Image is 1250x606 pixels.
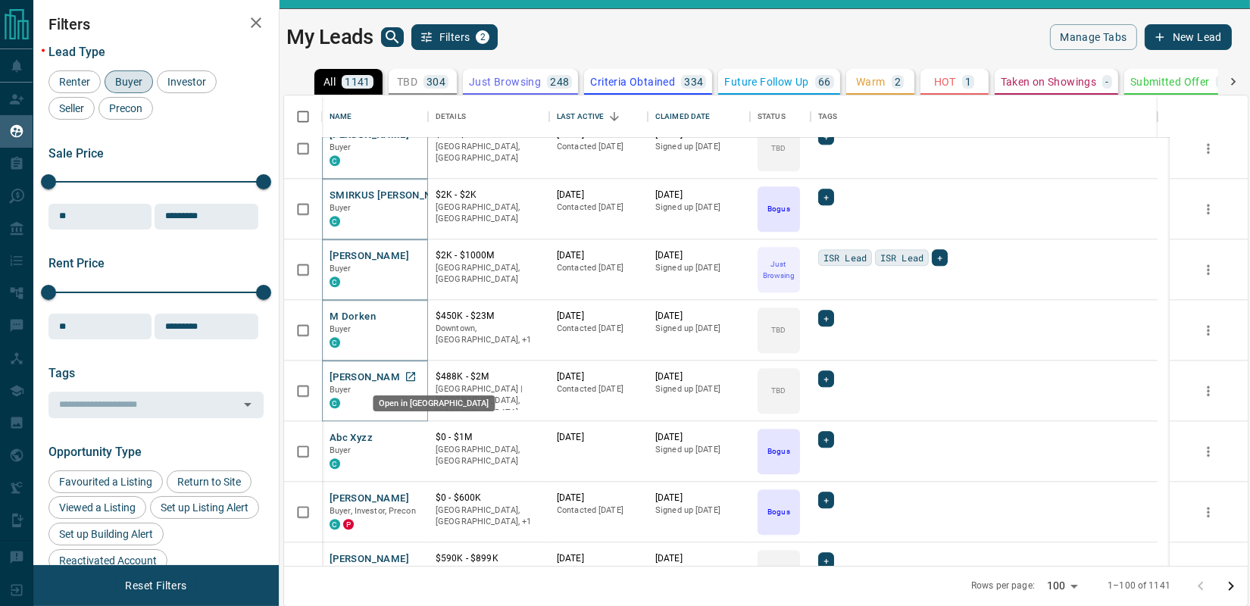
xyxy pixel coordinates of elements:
[54,476,158,488] span: Favourited a Listing
[557,565,640,577] p: Contacted [DATE]
[811,95,1158,138] div: Tags
[1001,77,1097,87] p: Taken on Showings
[330,552,409,567] button: [PERSON_NAME]
[557,383,640,395] p: Contacted [DATE]
[330,519,340,529] div: condos.ca
[436,552,542,565] p: $590K - $899K
[48,146,104,161] span: Sale Price
[771,142,786,154] p: TBD
[436,492,542,504] p: $0 - $600K
[655,95,711,138] div: Claimed Date
[157,70,217,93] div: Investor
[436,189,542,201] p: $2K - $2K
[237,394,258,415] button: Open
[550,77,569,87] p: 248
[330,155,340,166] div: condos.ca
[880,250,923,265] span: ISR Lead
[971,579,1035,592] p: Rows per page:
[655,431,742,444] p: [DATE]
[436,444,542,467] p: [GEOGRAPHIC_DATA], [GEOGRAPHIC_DATA]
[557,504,640,517] p: Contacted [DATE]
[330,95,352,138] div: Name
[110,76,148,88] span: Buyer
[823,250,867,265] span: ISR Lead
[655,189,742,201] p: [DATE]
[330,370,409,385] button: [PERSON_NAME]
[655,383,742,395] p: Signed up [DATE]
[557,201,640,214] p: Contacted [DATE]
[436,249,542,262] p: $2K - $1000M
[54,102,89,114] span: Seller
[655,492,742,504] p: [DATE]
[771,324,786,336] p: TBD
[1197,137,1220,160] button: more
[48,366,75,380] span: Tags
[557,431,640,444] p: [DATE]
[436,310,542,323] p: $450K - $23M
[818,492,834,508] div: +
[48,15,264,33] h2: Filters
[590,77,675,87] p: Criteria Obtained
[436,383,542,419] p: [GEOGRAPHIC_DATA] | [GEOGRAPHIC_DATA], [GEOGRAPHIC_DATA]
[934,77,956,87] p: HOT
[557,189,640,201] p: [DATE]
[823,553,829,568] span: +
[330,445,352,455] span: Buyer
[767,203,789,214] p: Bogus
[330,431,373,445] button: Abc Xyzz
[54,528,158,540] span: Set up Building Alert
[767,445,789,457] p: Bogus
[115,573,196,598] button: Reset Filters
[98,97,153,120] div: Precon
[48,445,142,459] span: Opportunity Type
[1105,77,1108,87] p: -
[436,504,542,528] p: Toronto
[771,385,786,396] p: TBD
[330,203,352,213] span: Buyer
[655,310,742,323] p: [DATE]
[411,24,498,50] button: Filters2
[557,370,640,383] p: [DATE]
[557,492,640,504] p: [DATE]
[818,95,838,138] div: Tags
[469,77,541,87] p: Just Browsing
[436,262,542,286] p: [GEOGRAPHIC_DATA], [GEOGRAPHIC_DATA]
[162,76,211,88] span: Investor
[1197,319,1220,342] button: more
[477,32,488,42] span: 2
[557,552,640,565] p: [DATE]
[428,95,549,138] div: Details
[818,77,831,87] p: 66
[655,141,742,153] p: Signed up [DATE]
[48,45,105,59] span: Lead Type
[557,95,604,138] div: Last Active
[557,323,640,335] p: Contacted [DATE]
[343,519,354,529] div: property.ca
[655,323,742,335] p: Signed up [DATE]
[167,470,252,493] div: Return to Site
[48,256,105,270] span: Rent Price
[330,264,352,273] span: Buyer
[655,444,742,456] p: Signed up [DATE]
[330,310,376,324] button: M Dorken
[818,189,834,205] div: +
[724,77,808,87] p: Future Follow Up
[1108,579,1170,592] p: 1–100 of 1141
[1216,571,1246,601] button: Go to next page
[557,262,640,274] p: Contacted [DATE]
[823,432,829,447] span: +
[397,77,417,87] p: TBD
[557,249,640,262] p: [DATE]
[655,565,742,577] p: Signed up [DATE]
[427,77,445,87] p: 304
[330,324,352,334] span: Buyer
[172,476,246,488] span: Return to Site
[436,201,542,225] p: [GEOGRAPHIC_DATA], [GEOGRAPHIC_DATA]
[286,25,373,49] h1: My Leads
[345,77,370,87] p: 1141
[818,310,834,326] div: +
[436,370,542,383] p: $488K - $2M
[330,249,409,264] button: [PERSON_NAME]
[330,142,352,152] span: Buyer
[150,496,259,519] div: Set up Listing Alert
